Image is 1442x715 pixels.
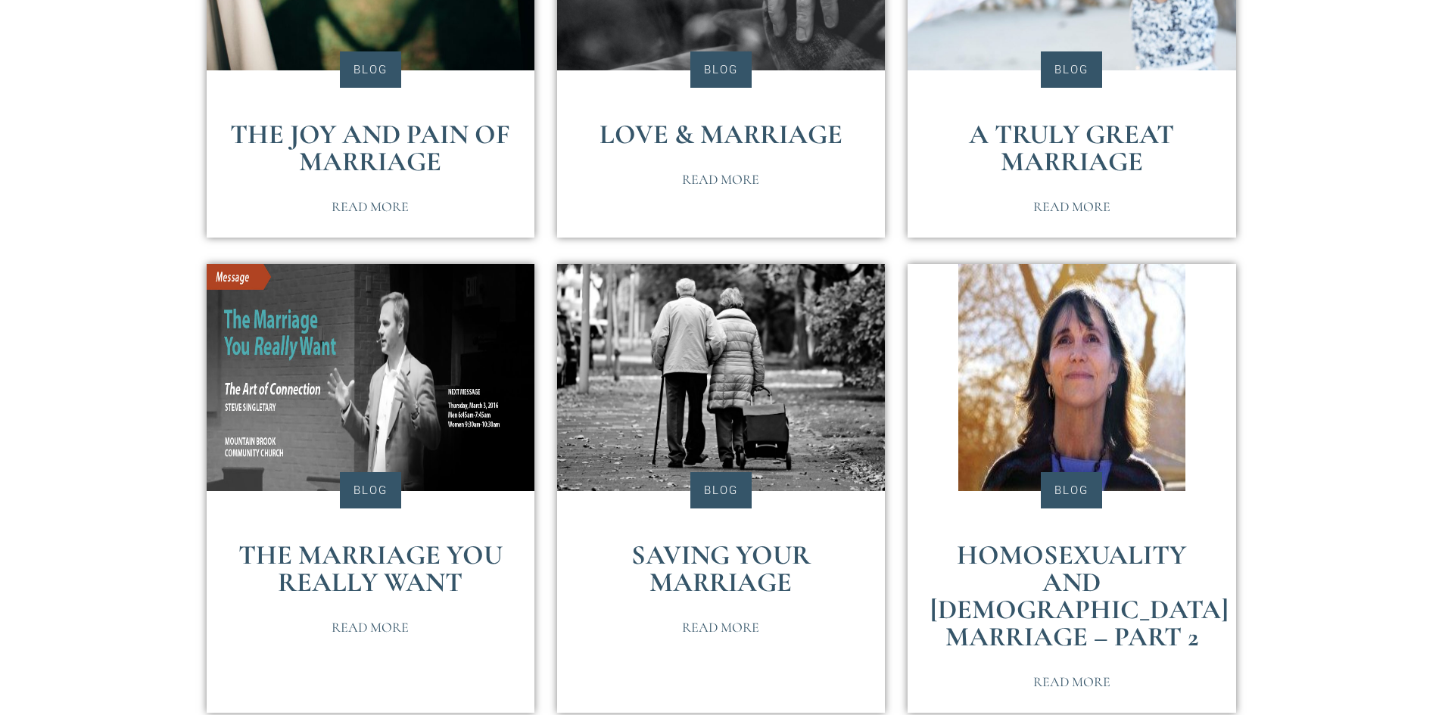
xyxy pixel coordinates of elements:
[930,539,1229,653] a: Homosexuality and [DEMOGRAPHIC_DATA] Marriage – Part 2
[207,264,534,491] img: The marriage you really want
[1033,200,1110,213] span: Read More
[682,620,759,634] span: Read More
[230,118,510,178] a: The Joy and Pain of Marriage
[600,118,842,151] a: Love & Marriage
[631,539,811,598] a: Saving Your Marriage
[1033,675,1110,689] span: Read More
[969,118,1174,178] a: A Truly Great Marriage
[682,173,759,186] span: Read More
[664,163,777,195] a: Read More
[664,611,777,643] a: Read More
[313,191,427,222] a: Read More
[958,264,1185,491] img: Dr. Rosaria Butterfield
[332,620,409,634] span: Read More
[1015,191,1129,222] a: Read More
[238,539,503,598] a: The Marriage You Really Want
[332,200,409,213] span: Read More
[1015,666,1129,698] a: Read More
[313,611,427,643] a: Read More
